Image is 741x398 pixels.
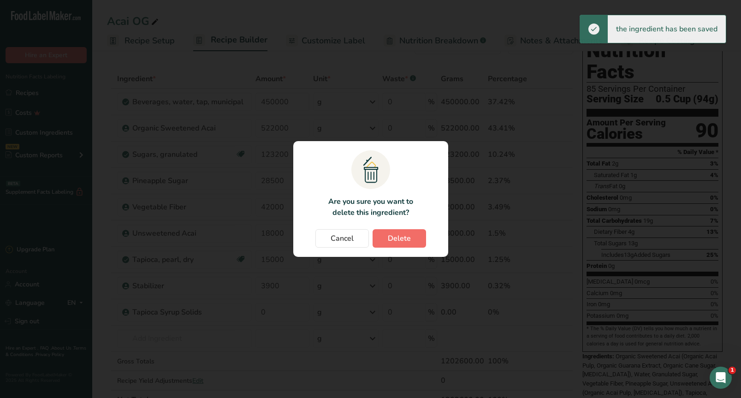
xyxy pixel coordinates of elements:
span: 1 [729,367,736,374]
button: Cancel [315,229,369,248]
button: Delete [373,229,426,248]
p: Are you sure you want to delete this ingredient? [323,196,418,218]
iframe: Intercom live chat [710,367,732,389]
span: Delete [388,233,411,244]
span: Cancel [331,233,354,244]
div: the ingredient has been saved [608,15,726,43]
